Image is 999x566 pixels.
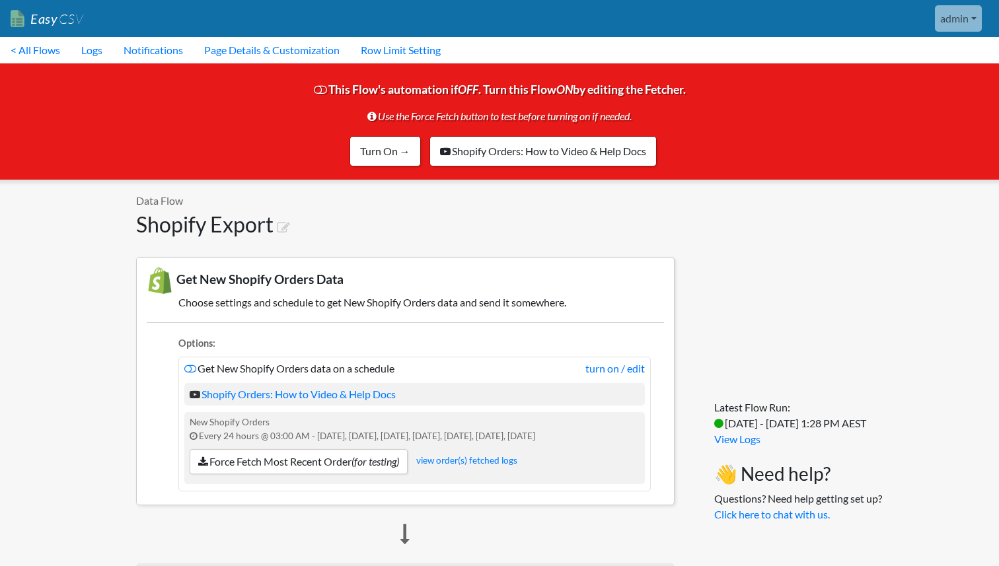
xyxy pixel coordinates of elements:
[71,37,113,63] a: Logs
[935,5,982,32] a: admin
[350,136,421,166] a: Turn On →
[178,336,651,354] li: Options:
[585,361,645,376] a: turn on / edit
[190,449,408,474] a: Force Fetch Most Recent Order(for testing)
[57,11,83,27] span: CSV
[136,212,675,237] h1: Shopify Export
[113,37,194,63] a: Notifications
[429,136,657,166] a: Shopify Orders: How to Video & Help Docs
[367,103,632,129] span: Use the Force Fetch button to test before turning on if needed.
[147,267,173,294] img: New Shopify Orders
[194,37,350,63] a: Page Details & Customization
[147,267,664,294] h3: Get New Shopify Orders Data
[136,193,675,209] p: Data Flow
[147,296,664,308] h5: Choose settings and schedule to get New Shopify Orders data and send it somewhere.
[350,37,451,63] a: Row Limit Setting
[714,508,830,520] a: Click here to chat with us.
[351,455,399,468] i: (for testing)
[714,401,866,429] span: Latest Flow Run: [DATE] - [DATE] 1:28 PM AEST
[184,412,645,484] div: New Shopify Orders Every 24 hours @ 03:00 AM - [DATE], [DATE], [DATE], [DATE], [DATE], [DATE], [D...
[190,388,396,400] a: Shopify Orders: How to Video & Help Docs
[416,455,517,466] a: view order(s) fetched logs
[178,357,651,491] li: Get New Shopify Orders data on a schedule
[314,83,686,154] span: This Flow's automation if . Turn this Flow by editing the Fetcher.
[714,491,882,522] p: Questions? Need help getting set up?
[556,83,573,96] i: ON
[458,83,478,96] i: OFF
[714,463,882,485] h3: 👋 Need help?
[714,433,760,445] a: View Logs
[11,5,83,32] a: EasyCSV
